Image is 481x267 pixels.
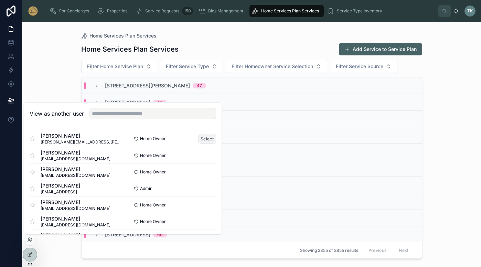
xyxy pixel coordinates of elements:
span: Home Owner [140,136,166,141]
span: Service Requests [145,8,179,14]
a: Service Type Inventory [325,5,387,17]
span: [STREET_ADDRESS] [105,99,150,106]
div: 60 [157,232,163,237]
span: Filter Homeowner Service Selection [232,63,313,70]
span: [PERSON_NAME] [41,166,110,173]
span: [PERSON_NAME][EMAIL_ADDRESS][PERSON_NAME][DOMAIN_NAME] [41,139,123,145]
span: Home Services Plan Services [89,32,157,39]
span: [STREET_ADDRESS] [105,231,150,238]
span: [EMAIL_ADDRESS][DOMAIN_NAME] [41,206,110,211]
a: Properties [95,5,132,17]
span: [PERSON_NAME] [41,182,80,189]
span: Filter Service Source [336,63,383,70]
a: Service Requests150 [133,5,195,17]
span: Home Owner [140,202,166,208]
span: [EMAIL_ADDRESS] [41,189,80,195]
button: Select Button [81,60,157,73]
button: Select Button [160,60,223,73]
h2: View as another user [30,109,84,118]
div: 47 [197,83,202,88]
span: Home Owner [140,153,166,158]
span: Properties [107,8,127,14]
img: App logo [28,6,39,17]
span: TK [467,8,473,14]
span: [PERSON_NAME] [41,132,123,139]
button: Select [198,134,216,144]
button: Select Button [226,60,327,73]
span: Showing 2855 of 2855 results [300,248,358,253]
span: [PERSON_NAME] [41,199,110,206]
span: Filter Home Service Plan [87,63,143,70]
span: [EMAIL_ADDRESS][DOMAIN_NAME] [41,222,110,228]
span: [PERSON_NAME] [41,149,110,156]
span: Admin [140,186,152,191]
div: 47 [157,100,162,105]
button: Select Button [330,60,397,73]
a: Bids Management [196,5,248,17]
h1: Home Services Plan Services [81,44,179,54]
span: Filter Service Type [166,63,209,70]
span: [PERSON_NAME] [41,215,110,222]
button: Add Service to Service Plan [339,43,422,55]
a: Home Services Plan Services [81,32,157,39]
span: [PERSON_NAME] [41,232,123,239]
span: [STREET_ADDRESS][PERSON_NAME] [105,82,190,89]
span: Home Owner [140,219,166,224]
span: Bids Management [208,8,243,14]
div: scrollable content [44,3,438,19]
span: For Concierges [59,8,89,14]
span: Home Services Plan Services [261,8,319,14]
div: 150 [182,7,193,15]
span: [EMAIL_ADDRESS][DOMAIN_NAME] [41,156,110,162]
a: For Concierges [47,5,94,17]
span: Service Type Inventory [337,8,382,14]
a: Home Services Plan Services [249,5,324,17]
span: [EMAIL_ADDRESS][DOMAIN_NAME] [41,173,110,178]
span: Home Owner [140,169,166,175]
